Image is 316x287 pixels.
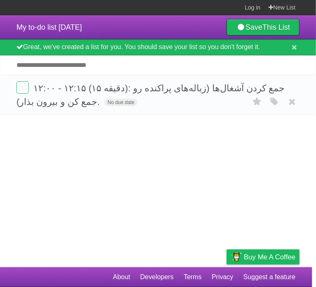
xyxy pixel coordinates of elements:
span: No due date [104,99,138,106]
label: Done [16,81,29,94]
label: Star task [249,95,265,109]
img: Buy me a coffee [231,250,242,264]
a: SaveThis List [227,19,300,36]
a: About [113,269,130,285]
span: Buy me a coffee [244,250,295,264]
span: My to-do list [DATE] [16,23,82,31]
a: Buy me a coffee [227,249,300,265]
a: Suggest a feature [243,269,295,285]
a: Developers [140,269,173,285]
span: ۱۲:۰۰ - ۱۲:۱۵ (۱۵ دقیقه): جمع کردن آشغال‌ها (زباله‌های پراکنده رو جمع کن و بیرون بذار). [16,83,285,107]
b: This List [262,23,290,31]
a: Privacy [212,269,233,285]
a: Terms [184,269,202,285]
